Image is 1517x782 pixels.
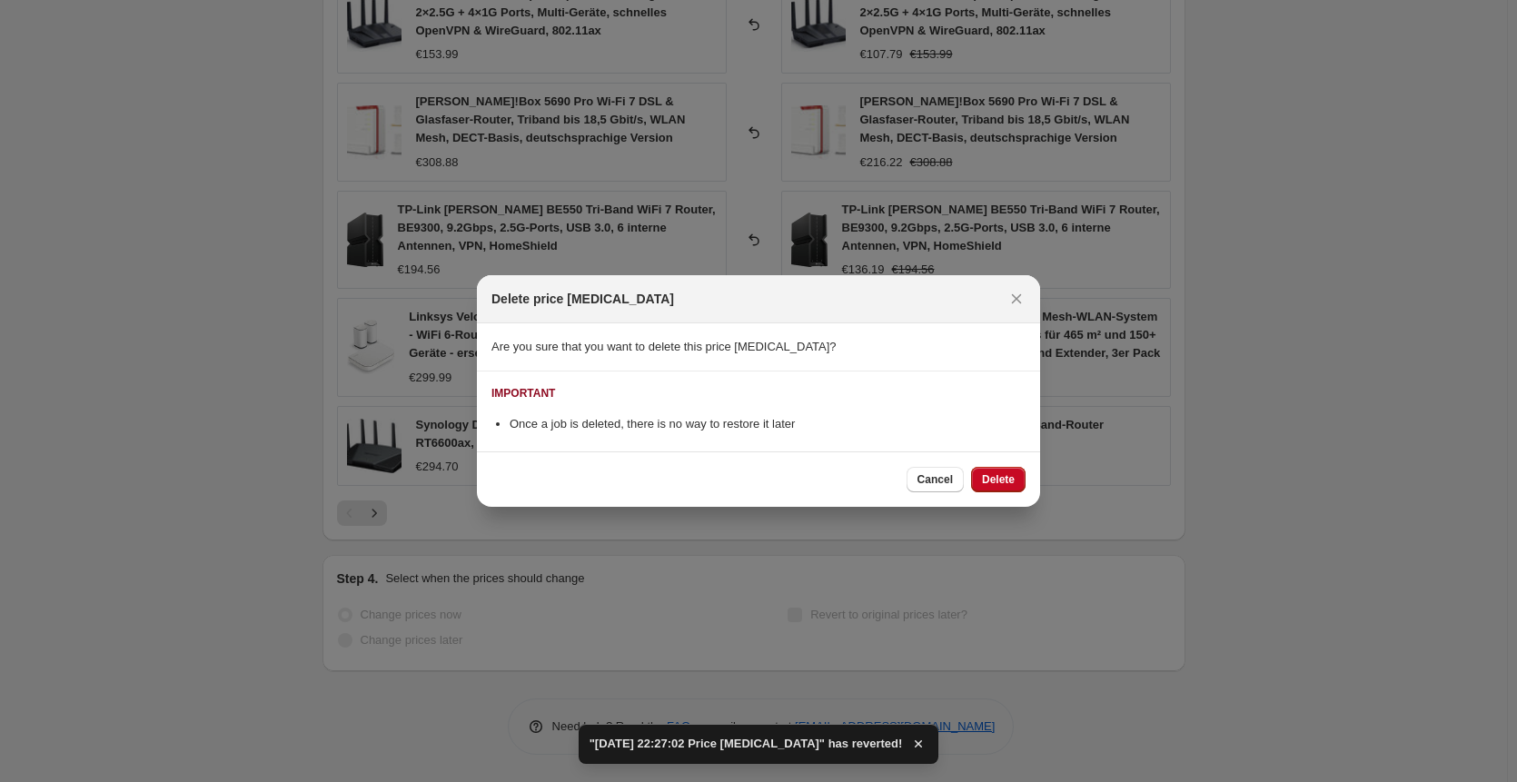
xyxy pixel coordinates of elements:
h2: Delete price [MEDICAL_DATA] [491,290,674,308]
span: Cancel [917,472,953,487]
button: Delete [971,467,1026,492]
span: Are you sure that you want to delete this price [MEDICAL_DATA]? [491,340,837,353]
li: Once a job is deleted, there is no way to restore it later [510,415,1026,433]
div: IMPORTANT [491,386,555,401]
button: Close [1004,286,1029,312]
span: "[DATE] 22:27:02 Price [MEDICAL_DATA]" has reverted! [590,735,903,753]
button: Cancel [907,467,964,492]
span: Delete [982,472,1015,487]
